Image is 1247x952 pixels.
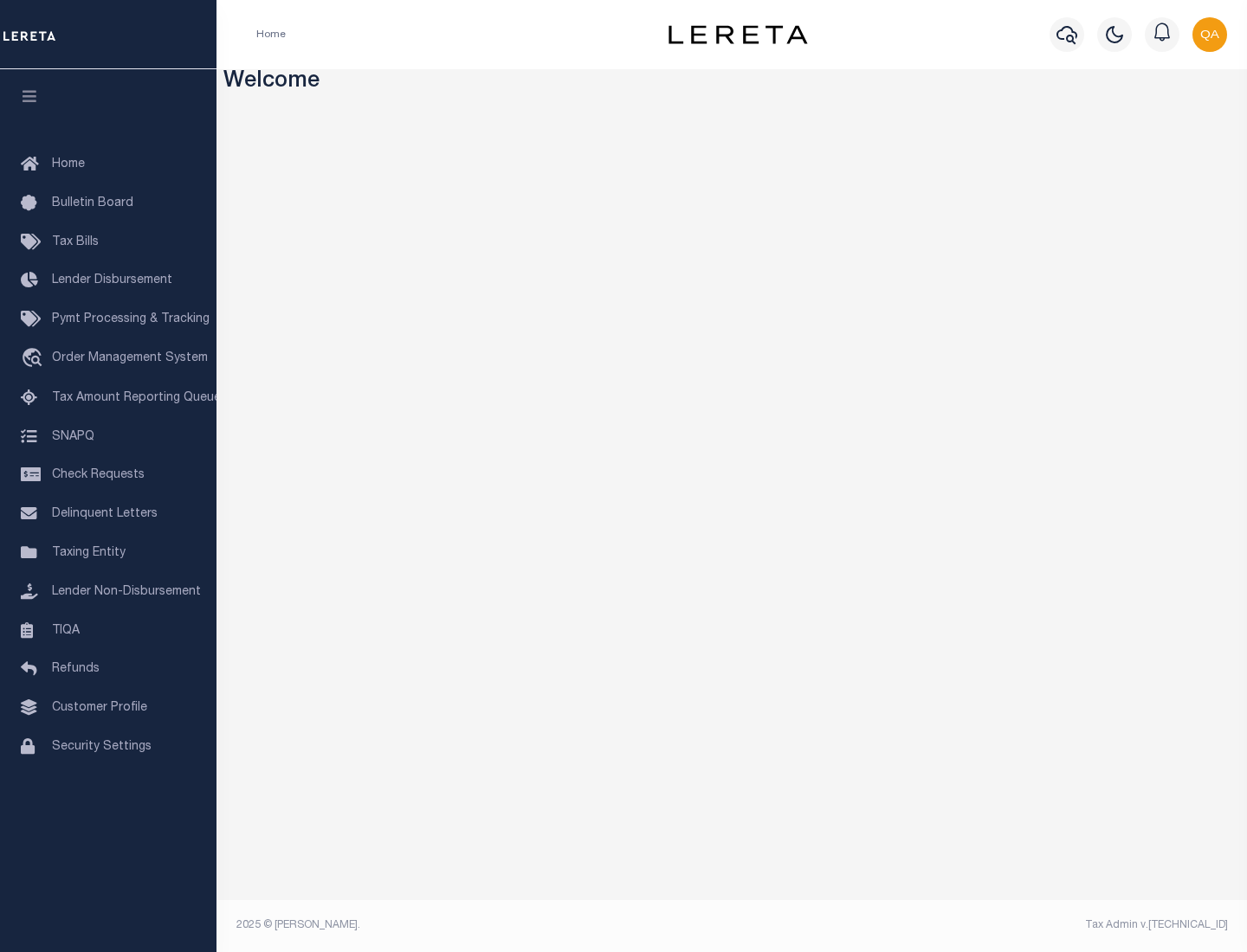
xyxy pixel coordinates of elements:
img: svg+xml;base64,PHN2ZyB4bWxucz0iaHR0cDovL3d3dy53My5vcmcvMjAwMC9zdmciIHBvaW50ZXItZXZlbnRzPSJub25lIi... [1192,17,1227,52]
span: Pymt Processing & Tracking [52,313,210,325]
span: Customer Profile [52,702,147,714]
span: Order Management System [52,352,208,364]
span: Tax Bills [52,236,99,248]
span: TIQA [52,624,80,636]
span: Home [52,158,85,170]
span: Lender Non-Disbursement [52,586,201,598]
li: Home [256,27,286,42]
span: Delinquent Letters [52,508,158,520]
span: Refunds [52,663,100,675]
div: Tax Admin v.[TECHNICAL_ID] [745,917,1228,933]
div: 2025 © [PERSON_NAME]. [223,917,733,933]
span: Tax Amount Reporting Queue [52,392,221,404]
span: Taxing Entity [52,547,126,559]
h3: Welcome [223,69,1241,96]
img: logo-dark.svg [669,25,807,44]
span: Bulletin Board [52,197,133,209]
span: SNAPQ [52,430,94,442]
span: Security Settings [52,741,152,753]
span: Check Requests [52,469,145,481]
i: travel_explore [21,348,48,370]
span: Lender Disbursement [52,274,172,286]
